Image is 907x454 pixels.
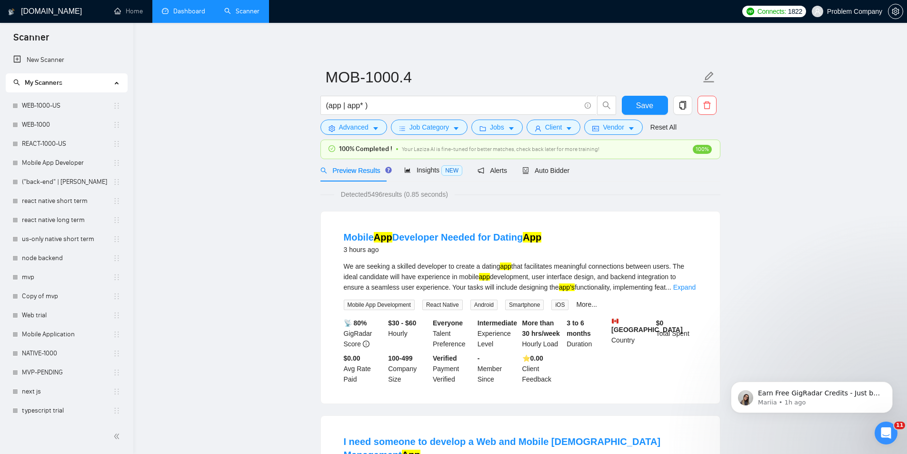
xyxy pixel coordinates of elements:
[372,125,379,132] span: caret-down
[551,300,568,310] span: iOS
[598,101,616,110] span: search
[656,319,664,327] b: $ 0
[386,353,431,384] div: Company Size
[388,319,416,327] b: $30 - $60
[6,30,57,50] span: Scanner
[611,318,683,333] b: [GEOGRAPHIC_DATA]
[508,125,515,132] span: caret-down
[6,230,127,249] li: us-only native short term
[22,172,113,192] a: ("back-end" | [PERSON_NAME]
[6,287,127,306] li: Copy of mvp
[363,341,369,347] span: info-circle
[22,325,113,344] a: Mobile Application
[342,353,387,384] div: Avg Rate Paid
[471,120,523,135] button: folderJobscaret-down
[535,125,541,132] span: user
[22,382,113,401] a: next js
[500,262,511,270] mark: app
[814,8,821,15] span: user
[22,287,113,306] a: Copy of mvp
[22,249,113,268] a: node backend
[478,167,507,174] span: Alerts
[384,166,393,174] div: Tooltip anchor
[6,363,127,382] li: MVP-PENDING
[522,319,560,337] b: More than 30 hrs/week
[875,422,897,444] iframe: Intercom live chat
[113,312,120,319] span: holder
[478,167,484,174] span: notification
[6,306,127,325] li: Web trial
[326,65,701,89] input: Scanner name...
[22,96,113,115] a: WEB-1000-US
[25,79,62,87] span: My Scanners
[422,300,463,310] span: React Native
[6,325,127,344] li: Mobile Application
[113,121,120,129] span: holder
[113,197,120,205] span: holder
[603,122,624,132] span: Vendor
[628,125,635,132] span: caret-down
[344,261,697,293] div: We are seeking a skilled developer to create a dating that facilitates meaningful connections bet...
[6,96,127,115] li: WEB-1000-US
[22,211,113,230] a: react native long term
[386,318,431,349] div: Hourly
[113,235,120,243] span: holder
[566,125,572,132] span: caret-down
[22,134,113,153] a: REACT-1000-US
[6,382,127,401] li: next js
[527,120,581,135] button: userClientcaret-down
[597,96,616,115] button: search
[113,254,120,262] span: holder
[609,318,654,349] div: Country
[320,167,389,174] span: Preview Results
[545,122,562,132] span: Client
[888,4,903,19] button: setting
[334,189,455,200] span: Detected 5496 results (0.85 seconds)
[673,96,692,115] button: copy
[479,273,490,281] mark: app
[22,115,113,134] a: WEB-1000
[113,407,120,414] span: holder
[441,165,462,176] span: NEW
[404,167,411,173] span: area-chart
[113,432,123,441] span: double-left
[6,50,127,70] li: New Scanner
[673,283,696,291] a: Expand
[6,344,127,363] li: NATIVE-1000
[592,125,599,132] span: idcard
[13,79,62,87] span: My Scanners
[339,122,369,132] span: Advanced
[431,318,476,349] div: Talent Preference
[433,319,463,327] b: Everyone
[6,153,127,172] li: Mobile App Developer
[113,102,120,110] span: holder
[654,318,699,349] div: Total Spent
[13,50,120,70] a: New Scanner
[113,140,120,148] span: holder
[113,216,120,224] span: holder
[162,7,205,15] a: dashboardDashboard
[329,145,335,152] span: check-circle
[113,331,120,338] span: holder
[113,350,120,357] span: holder
[693,145,712,154] span: 100%
[650,122,677,132] a: Reset All
[523,232,541,242] mark: App
[476,318,520,349] div: Experience Level
[391,120,468,135] button: barsJob Categorycaret-down
[478,319,517,327] b: Intermediate
[344,300,415,310] span: Mobile App Development
[505,300,544,310] span: Smartphone
[6,172,127,192] li: ("back-end" | backen
[576,301,597,308] a: More...
[6,249,127,268] li: node backend
[344,354,360,362] b: $0.00
[565,318,609,349] div: Duration
[522,167,529,174] span: robot
[520,353,565,384] div: Client Feedback
[520,318,565,349] div: Hourly Load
